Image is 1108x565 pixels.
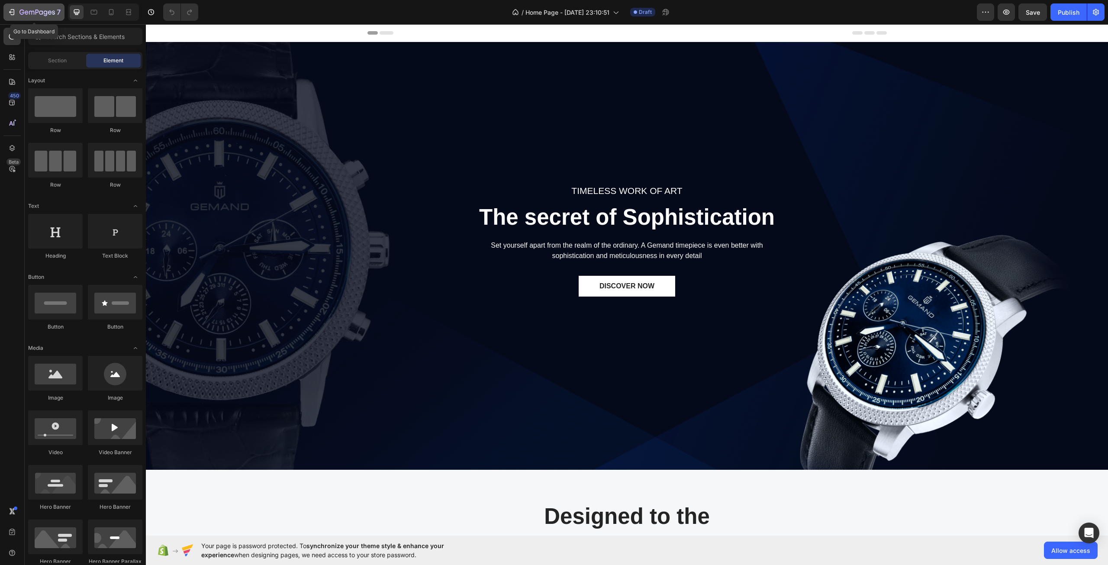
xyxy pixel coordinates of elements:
button: Save [1018,3,1047,21]
div: Hero Banner [28,503,83,511]
span: synchronize your theme style & enhance your experience [201,542,444,559]
span: Layout [28,77,45,84]
div: Row [28,126,83,134]
p: Designed to the pinnacle of precision [352,478,610,536]
iframe: Design area [146,24,1108,536]
span: Toggle open [129,341,142,355]
span: Save [1026,9,1040,16]
button: DISCOVER NOW [433,252,529,272]
div: Button [28,323,83,331]
div: Undo/Redo [163,3,198,21]
div: Text Block [88,252,142,260]
button: Allow access [1044,542,1098,559]
div: Button [88,323,142,331]
div: Beta [6,158,21,165]
p: The secret of Sophistication [331,179,632,207]
div: Video [28,449,83,456]
span: Button [28,273,44,281]
span: Section [48,57,67,65]
div: Video Banner [88,449,142,456]
div: Row [28,181,83,189]
div: Open Intercom Messenger [1079,523,1099,543]
p: TIMELESS WORK OF ART [331,160,632,174]
div: Image [88,394,142,402]
span: / [522,8,524,17]
span: Toggle open [129,270,142,284]
span: Toggle open [129,199,142,213]
span: Element [103,57,123,65]
div: Row [88,126,142,134]
button: Publish [1050,3,1087,21]
div: DISCOVER NOW [454,257,509,267]
span: Your page is password protected. To when designing pages, we need access to your store password. [201,541,478,559]
button: 7 [3,3,64,21]
span: Draft [639,8,652,16]
p: 7 [57,7,61,17]
span: Allow access [1051,546,1090,555]
span: Media [28,344,43,352]
div: Image [28,394,83,402]
div: Heading [28,252,83,260]
p: Set yourself apart from the realm of the ordinary. A Gemand timepiece is even better with sophist... [331,216,632,237]
span: Home Page - [DATE] 23:10:51 [525,8,609,17]
div: Hero Banner [88,503,142,511]
span: Text [28,202,39,210]
span: Toggle open [129,74,142,87]
input: Search Sections & Elements [28,28,142,45]
div: Row [88,181,142,189]
div: 450 [8,92,21,99]
div: Publish [1058,8,1079,17]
